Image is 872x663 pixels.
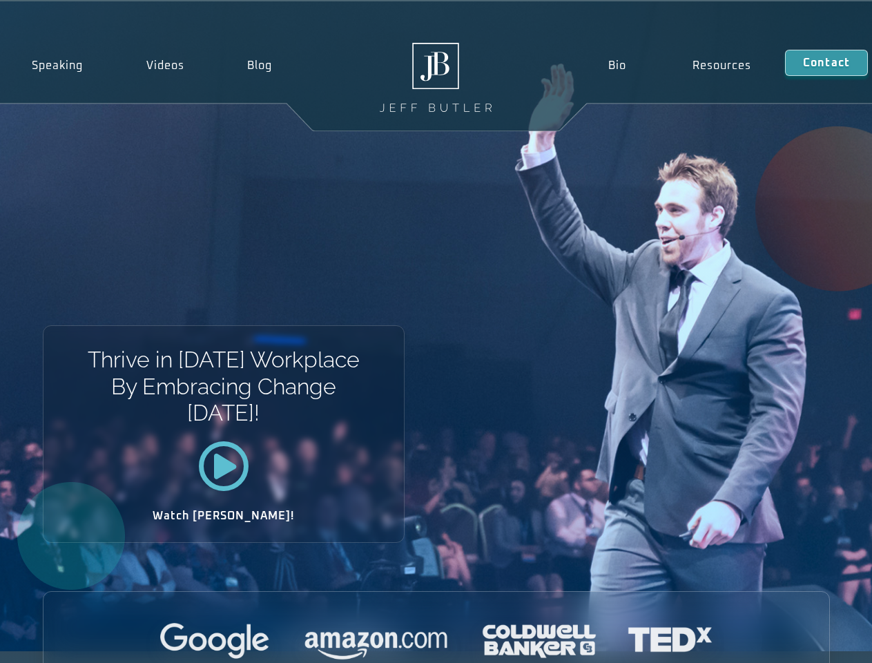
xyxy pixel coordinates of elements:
h1: Thrive in [DATE] Workplace By Embracing Change [DATE]! [86,347,360,426]
a: Resources [659,50,785,81]
h2: Watch [PERSON_NAME]! [92,510,356,521]
a: Blog [215,50,304,81]
a: Bio [574,50,659,81]
span: Contact [803,57,850,68]
nav: Menu [574,50,784,81]
a: Contact [785,50,868,76]
a: Videos [115,50,216,81]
